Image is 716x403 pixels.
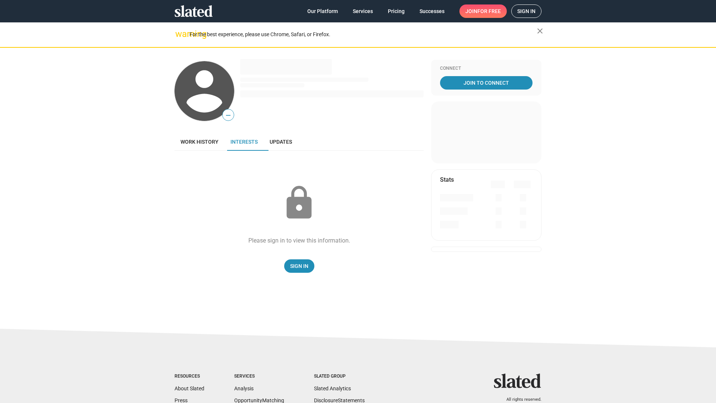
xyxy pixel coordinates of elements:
[270,139,292,145] span: Updates
[180,139,219,145] span: Work history
[175,385,204,391] a: About Slated
[248,237,350,244] div: Please sign in to view this information.
[307,4,338,18] span: Our Platform
[459,4,507,18] a: Joinfor free
[511,4,541,18] a: Sign in
[382,4,411,18] a: Pricing
[234,385,254,391] a: Analysis
[301,4,344,18] a: Our Platform
[314,374,365,379] div: Slated Group
[290,259,308,273] span: Sign In
[280,184,318,222] mat-icon: lock
[442,76,531,90] span: Join To Connect
[175,133,224,151] a: Work history
[353,4,373,18] span: Services
[536,26,544,35] mat-icon: close
[223,110,234,120] span: —
[175,29,184,38] mat-icon: warning
[440,76,533,90] a: Join To Connect
[264,133,298,151] a: Updates
[440,66,533,72] div: Connect
[420,4,445,18] span: Successes
[465,4,501,18] span: Join
[388,4,405,18] span: Pricing
[517,5,536,18] span: Sign in
[347,4,379,18] a: Services
[314,385,351,391] a: Slated Analytics
[230,139,258,145] span: Interests
[414,4,450,18] a: Successes
[175,374,204,379] div: Resources
[477,4,501,18] span: for free
[234,374,284,379] div: Services
[224,133,264,151] a: Interests
[189,29,537,40] div: For the best experience, please use Chrome, Safari, or Firefox.
[284,259,314,273] a: Sign In
[440,176,454,184] mat-card-title: Stats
